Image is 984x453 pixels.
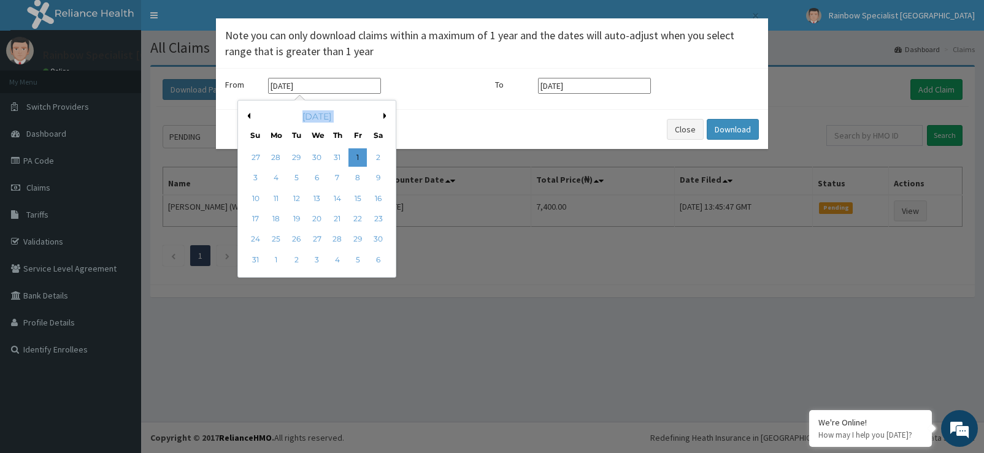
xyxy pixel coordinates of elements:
div: Choose Thursday, August 14th, 2025 [328,189,347,208]
p: How may I help you today? [818,430,923,440]
div: Choose Wednesday, July 30th, 2025 [308,148,326,167]
button: Close [751,9,759,22]
div: Choose Wednesday, August 13th, 2025 [308,189,326,208]
div: Choose Sunday, August 3rd, 2025 [247,169,265,188]
div: Choose Sunday, August 31st, 2025 [247,251,265,269]
div: Choose Monday, August 25th, 2025 [267,230,285,249]
div: Fr [353,130,363,140]
div: Choose Saturday, September 6th, 2025 [369,251,388,269]
div: Choose Wednesday, August 20th, 2025 [308,210,326,228]
div: Choose Thursday, August 21st, 2025 [328,210,347,228]
button: Previous Month [244,113,250,119]
button: Download [707,119,759,140]
span: × [752,7,759,24]
div: Choose Wednesday, August 27th, 2025 [308,230,326,249]
div: Chat with us now [64,69,206,85]
div: Choose Friday, August 29th, 2025 [348,230,367,249]
div: Choose Saturday, August 30th, 2025 [369,230,388,249]
div: Choose Friday, August 15th, 2025 [348,189,367,208]
div: Choose Friday, August 22nd, 2025 [348,210,367,228]
div: Choose Wednesday, August 6th, 2025 [308,169,326,188]
div: Choose Friday, August 8th, 2025 [348,169,367,188]
div: Minimize live chat window [201,6,231,36]
div: Choose Saturday, August 16th, 2025 [369,189,388,208]
img: d_794563401_company_1708531726252_794563401 [23,61,50,92]
div: Choose Saturday, August 2nd, 2025 [369,148,388,167]
label: To [495,78,532,91]
div: Choose Tuesday, September 2nd, 2025 [287,251,306,269]
div: month 2025-08 [245,148,388,270]
label: From [225,78,262,91]
div: Choose Sunday, August 10th, 2025 [247,189,265,208]
div: Choose Friday, August 1st, 2025 [348,148,367,167]
div: Choose Tuesday, August 26th, 2025 [287,230,306,249]
div: Choose Tuesday, August 19th, 2025 [287,210,306,228]
input: Select start date [268,78,381,94]
div: Choose Thursday, August 7th, 2025 [328,169,347,188]
div: Choose Monday, August 4th, 2025 [267,169,285,188]
div: Choose Monday, July 28th, 2025 [267,148,285,167]
div: Choose Monday, September 1st, 2025 [267,251,285,269]
div: Mo [271,130,281,140]
div: Su [250,130,261,140]
div: Choose Wednesday, September 3rd, 2025 [308,251,326,269]
span: We're online! [71,143,169,267]
div: Choose Tuesday, July 29th, 2025 [287,148,306,167]
div: Choose Sunday, August 24th, 2025 [247,230,265,249]
div: Choose Saturday, August 23rd, 2025 [369,210,388,228]
div: Choose Friday, September 5th, 2025 [348,251,367,269]
div: Choose Sunday, July 27th, 2025 [247,148,265,167]
div: Choose Thursday, August 28th, 2025 [328,230,347,249]
div: Choose Thursday, September 4th, 2025 [328,251,347,269]
div: We're Online! [818,417,923,428]
h4: Note you can only download claims within a maximum of 1 year and the dates will auto-adjust when ... [225,28,759,59]
div: Th [332,130,343,140]
button: Next Month [383,113,390,119]
div: Choose Monday, August 11th, 2025 [267,189,285,208]
textarea: Type your message and hit 'Enter' [6,313,234,356]
div: Choose Tuesday, August 12th, 2025 [287,189,306,208]
div: Sa [373,130,383,140]
button: Close [667,119,704,140]
div: We [312,130,322,140]
input: Select end date [538,78,651,94]
div: Choose Saturday, August 9th, 2025 [369,169,388,188]
div: Choose Sunday, August 17th, 2025 [247,210,265,228]
div: [DATE] [243,110,391,123]
div: Choose Monday, August 18th, 2025 [267,210,285,228]
div: Tu [291,130,302,140]
div: Choose Tuesday, August 5th, 2025 [287,169,306,188]
div: Choose Thursday, July 31st, 2025 [328,148,347,167]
